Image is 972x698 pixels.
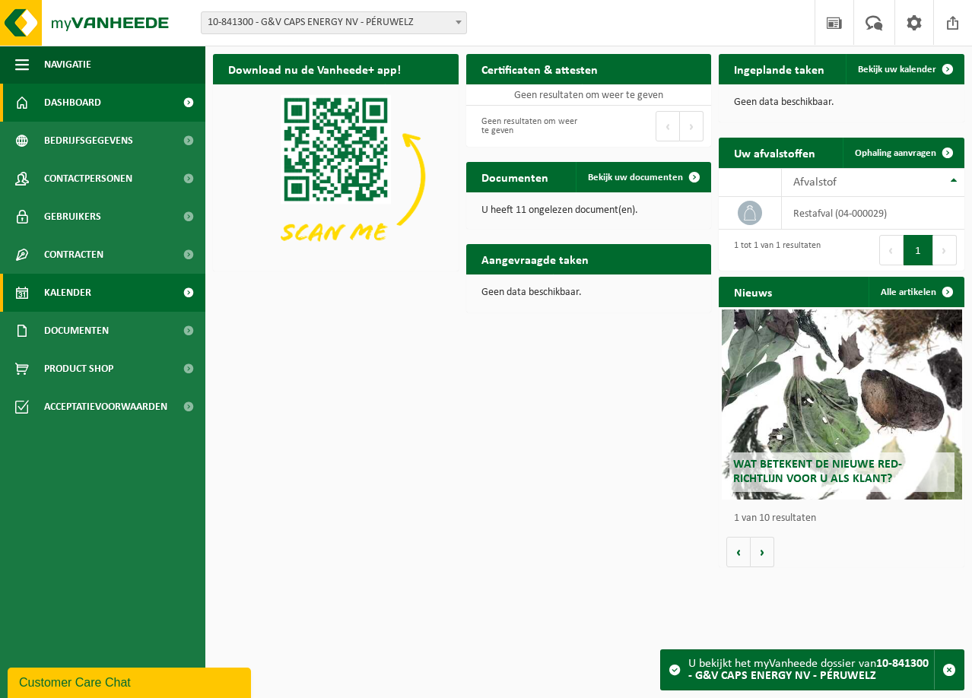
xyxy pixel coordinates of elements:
span: Kalender [44,274,91,312]
span: Documenten [44,312,109,350]
a: Ophaling aanvragen [843,138,963,168]
p: Geen data beschikbaar. [481,287,697,298]
h2: Documenten [466,162,564,192]
span: Acceptatievoorwaarden [44,388,167,426]
span: Ophaling aanvragen [855,148,936,158]
h2: Certificaten & attesten [466,54,613,84]
span: Contracten [44,236,103,274]
span: Bekijk uw kalender [858,65,936,75]
h2: Download nu de Vanheede+ app! [213,54,416,84]
p: Geen data beschikbaar. [734,97,949,108]
td: restafval (04-000029) [782,197,964,230]
span: 10-841300 - G&V CAPS ENERGY NV - PÉRUWELZ [202,12,466,33]
td: Geen resultaten om weer te geven [466,84,712,106]
span: 10-841300 - G&V CAPS ENERGY NV - PÉRUWELZ [201,11,467,34]
a: Wat betekent de nieuwe RED-richtlijn voor u als klant? [722,309,962,500]
strong: 10-841300 - G&V CAPS ENERGY NV - PÉRUWELZ [688,658,929,682]
div: Geen resultaten om weer te geven [474,109,581,143]
h2: Aangevraagde taken [466,244,604,274]
span: Wat betekent de nieuwe RED-richtlijn voor u als klant? [733,458,902,485]
span: Contactpersonen [44,160,132,198]
span: Navigatie [44,46,91,84]
span: Afvalstof [793,176,837,189]
button: Volgende [751,537,774,567]
h2: Nieuws [719,277,787,306]
div: U bekijkt het myVanheede dossier van [688,650,934,690]
span: Bekijk uw documenten [588,173,683,182]
a: Bekijk uw documenten [576,162,710,192]
p: 1 van 10 resultaten [734,513,957,524]
span: Dashboard [44,84,101,122]
button: Next [933,235,957,265]
button: Next [680,111,704,141]
button: 1 [904,235,933,265]
iframe: chat widget [8,665,254,698]
h2: Uw afvalstoffen [719,138,831,167]
div: 1 tot 1 van 1 resultaten [726,233,821,267]
a: Alle artikelen [869,277,963,307]
button: Previous [656,111,680,141]
button: Vorige [726,537,751,567]
button: Previous [879,235,904,265]
span: Bedrijfsgegevens [44,122,133,160]
span: Product Shop [44,350,113,388]
a: Bekijk uw kalender [846,54,963,84]
img: Download de VHEPlus App [213,84,459,268]
span: Gebruikers [44,198,101,236]
h2: Ingeplande taken [719,54,840,84]
p: U heeft 11 ongelezen document(en). [481,205,697,216]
